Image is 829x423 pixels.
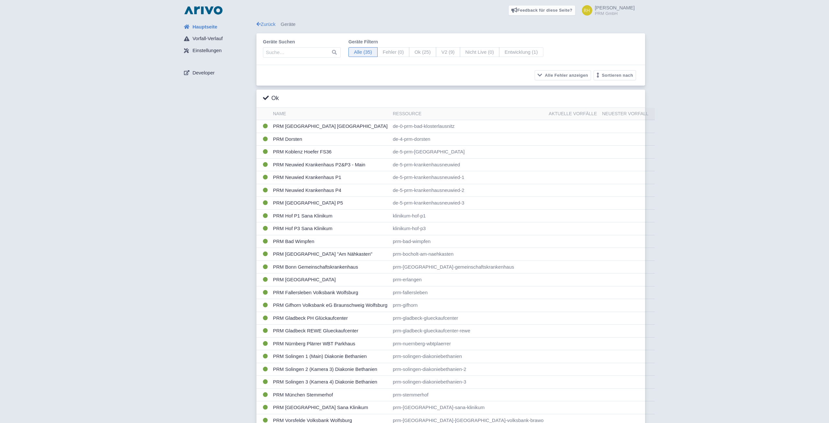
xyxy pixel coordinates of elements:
[460,47,499,57] span: Nicht Live (0)
[348,47,378,57] span: Alle (35)
[499,47,543,57] span: Entwicklung (1)
[256,21,645,28] div: Geräte
[390,376,546,389] td: prm-solingen-diakoniebethanien-3
[535,70,591,80] button: Alle Fehler anzeigen
[179,21,256,33] a: Hauptseite
[270,337,390,350] td: PRM Nürnberg Plärrer WBT Parkhaus
[179,33,256,45] a: Vorfall-Verlauf
[270,248,390,261] td: PRM [GEOGRAPHIC_DATA] "Am Nähkasten"
[179,67,256,79] a: Developer
[192,69,214,77] span: Developer
[270,388,390,401] td: PRM München Stemmerhof
[390,133,546,146] td: de-4-prm-dorsten
[390,158,546,171] td: de-5-prm-krankenhausneuwied
[270,235,390,248] td: PRM Bad Wimpfen
[192,23,217,31] span: Hauptseite
[390,120,546,133] td: de-0-prm-bad-klosterlausnitz
[390,350,546,363] td: prm-solingen-diakoniebethanien
[270,376,390,389] td: PRM Solingen 3 (Kamera 4) Diakonie Bethanien
[508,5,575,16] a: Feedback für diese Seite?
[179,45,256,57] a: Einstellungen
[390,248,546,261] td: prm-bocholt-am-naehkasten
[270,197,390,210] td: PRM [GEOGRAPHIC_DATA] P5
[270,222,390,235] td: PRM Hof P3 Sana Klinikum
[270,261,390,273] td: PRM Bonn Gemeinschaftskrankenhaus
[409,47,436,57] span: Ok (25)
[270,299,390,312] td: PRM Gifhorn Volksbank eG Braunschweig Wolfsburg
[270,108,390,120] th: Name
[390,235,546,248] td: prm-bad-wimpfen
[595,11,635,16] small: PRM GmbH
[390,222,546,235] td: klinikum-hof-p3
[390,171,546,184] td: de-5-prm-krankenhausneuwied-1
[270,312,390,325] td: PRM Gladbeck PH Glückaufcenter
[270,273,390,286] td: PRM [GEOGRAPHIC_DATA]
[256,21,276,27] a: Zurück
[390,337,546,350] td: prm-nuernberg-wbtplaerrer
[390,273,546,286] td: prm-erlangen
[270,171,390,184] td: PRM Neuwied Krankenhaus P1
[390,108,546,120] th: Ressource
[183,5,224,16] img: logo
[270,286,390,299] td: PRM Fallersleben Volksbank Wolfsburg
[390,299,546,312] td: prm-gifhorn
[390,184,546,197] td: de-5-prm-krankenhausneuwied-2
[270,401,390,414] td: PRM [GEOGRAPHIC_DATA] Sana Klinikum
[595,5,635,10] span: [PERSON_NAME]
[390,325,546,338] td: prm-gladbeck-glueckaufcenter-rewe
[390,312,546,325] td: prm-gladbeck-glueckaufcenter
[270,158,390,171] td: PRM Neuwied Krankenhaus P2&P3 - Main
[578,5,635,16] a: [PERSON_NAME] PRM GmbH
[270,325,390,338] td: PRM Gladbeck REWE Glueckaufcenter
[270,184,390,197] td: PRM Neuwied Krankenhaus P4
[192,47,221,54] span: Einstellungen
[348,39,543,45] label: Geräte filtern
[390,197,546,210] td: de-5-prm-krankenhausneuwied-3
[263,39,341,45] label: Geräte suchen
[390,363,546,376] td: prm-solingen-diakoniebethanien-2
[390,401,546,414] td: prm-[GEOGRAPHIC_DATA]-sana-klinikum
[390,261,546,273] td: prm-[GEOGRAPHIC_DATA]-gemeinschaftskrankenhaus
[263,47,341,58] input: Suche…
[594,70,636,80] button: Sortieren nach
[390,388,546,401] td: prm-stemmerhof
[263,95,279,102] h3: Ok
[390,286,546,299] td: prm-fallersleben
[270,133,390,146] td: PRM Dorsten
[546,108,600,120] th: Aktuelle Vorfälle
[436,47,460,57] span: V2 (9)
[390,209,546,222] td: klinikum-hof-p1
[192,35,222,42] span: Vorfall-Verlauf
[270,209,390,222] td: PRM Hof P1 Sana Klinikum
[390,146,546,159] td: de-5-prm-[GEOGRAPHIC_DATA]
[270,146,390,159] td: PRM Koblenz Hoefer FS36
[270,363,390,376] td: PRM Solingen 2 (Kamera 3) Diakonie Bethanien
[270,120,390,133] td: PRM [GEOGRAPHIC_DATA] [GEOGRAPHIC_DATA]
[377,47,409,57] span: Fehler (0)
[599,108,655,120] th: Neuester Vorfall
[270,350,390,363] td: PRM Solingen 1 (Main) Diakonie Bethanien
